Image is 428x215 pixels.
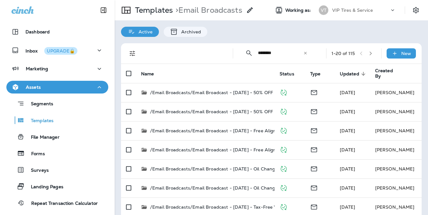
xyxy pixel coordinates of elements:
[280,127,288,133] span: Published
[310,204,318,209] span: Email
[370,102,422,121] td: [PERSON_NAME]
[243,47,255,59] button: Collapse Search
[6,25,108,38] button: Dashboard
[370,121,422,140] td: [PERSON_NAME]
[6,130,108,143] button: File Manager
[44,47,77,55] button: UPGRADE🔒
[26,85,41,90] p: Assets
[370,83,422,102] td: [PERSON_NAME]
[150,185,337,191] p: /Email Broadcasts/Email Broadcast - [DATE] - Oil Change Awareness - Not Enrolled
[340,90,355,95] span: Melinda Vorhees
[280,71,294,77] span: Status
[150,147,335,153] p: /Email Broadcasts/Email Broadcast - [DATE] - Free Alignment Check - Not Enrolled
[340,147,355,153] span: Melinda Vorhees
[310,127,318,133] span: Email
[340,71,359,77] span: Updated
[25,184,63,190] p: Landing Pages
[410,4,422,16] button: Settings
[173,5,242,15] p: Email Broadcasts
[141,71,154,77] span: Name
[6,147,108,160] button: Forms
[310,146,318,152] span: Email
[280,204,288,209] span: Published
[150,89,322,96] p: /Email Broadcasts/Email Broadcast - [DATE] - 50% OFF Brake Pads - Enrolled
[375,68,403,79] span: Created By
[310,71,329,77] span: Type
[310,165,318,171] span: Email
[25,29,50,34] p: Dashboard
[25,168,49,174] p: Surveys
[126,47,139,60] button: Filters
[340,71,367,77] span: Updated
[340,109,355,114] span: Melinda Vorhees
[95,4,112,17] button: Collapse Sidebar
[25,201,98,207] p: Repeat Transaction Calculator
[6,62,108,75] button: Marketing
[150,166,327,172] p: /Email Broadcasts/Email Broadcast - [DATE] - Oil Change Awareness - Enrolled
[370,140,422,159] td: [PERSON_NAME]
[280,89,288,95] span: Published
[370,178,422,198] td: [PERSON_NAME]
[280,165,288,171] span: Published
[280,146,288,152] span: Published
[6,180,108,193] button: Landing Pages
[319,5,328,15] div: VT
[25,151,45,157] p: Forms
[25,118,53,124] p: Templates
[370,159,422,178] td: [PERSON_NAME]
[332,8,373,13] p: VIP Tires & Service
[310,184,318,190] span: Email
[6,81,108,94] button: Assets
[150,128,326,134] p: /Email Broadcasts/Email Broadcast - [DATE] - Free Alignment Check - Enrolled
[26,66,48,71] p: Marketing
[135,29,153,34] p: Active
[178,29,201,34] p: Archived
[6,97,108,110] button: Segments
[25,47,77,54] p: Inbox
[25,135,60,141] p: File Manager
[340,128,355,134] span: Melinda Vorhees
[340,166,355,172] span: Melinda Vorhees
[340,204,355,210] span: Melinda Vorhees
[25,101,53,107] p: Segments
[141,71,162,77] span: Name
[310,89,318,95] span: Email
[280,184,288,190] span: Published
[310,108,318,114] span: Email
[285,8,312,13] span: Working as:
[6,44,108,57] button: InboxUPGRADE🔒
[150,204,340,210] p: /Email Broadcasts/Email Broadcast - [DATE] - Tax-Free Weekend - All MA Customers
[340,185,355,191] span: Melinda Vorhees
[132,5,173,15] p: Templates
[310,71,321,77] span: Type
[401,51,411,56] p: New
[375,68,395,79] span: Created By
[6,196,108,210] button: Repeat Transaction Calculator
[6,163,108,177] button: Surveys
[280,71,303,77] span: Status
[150,108,332,115] p: /Email Broadcasts/Email Broadcast - [DATE] - 50% OFF Brake Pads - Not Enrolled
[6,114,108,127] button: Templates
[47,49,75,53] div: UPGRADE🔒
[280,108,288,114] span: Published
[332,51,355,56] div: 1 - 20 of 115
